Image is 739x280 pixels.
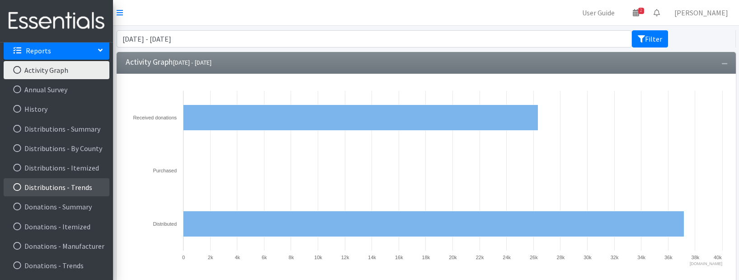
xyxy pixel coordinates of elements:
text: 10k [314,255,322,260]
a: Donations - Itemized [4,218,109,236]
text: 22k [476,255,484,260]
input: January 1, 2011 - December 31, 2011 [117,30,632,47]
text: 8k [289,255,294,260]
a: User Guide [575,4,622,22]
button: Filter [632,30,668,47]
text: 18k [422,255,430,260]
a: 2 [626,4,646,22]
p: Reports [26,46,51,55]
text: 36k [664,255,673,260]
h3: Activity Graph [126,57,212,67]
a: Distributions - Trends [4,178,109,196]
text: Distributed [153,221,177,227]
text: 2k [208,255,213,260]
text: 28k [557,255,565,260]
a: Reports [4,42,109,60]
img: HumanEssentials [4,6,109,36]
text: 20k [449,255,457,260]
a: Donations - Summary [4,198,109,216]
a: Distributions - Itemized [4,159,109,177]
a: Distributions - By County [4,139,109,157]
text: 12k [341,255,349,260]
text: 0 [182,255,185,260]
text: 26k [530,255,538,260]
text: 6k [262,255,267,260]
text: Purchased [153,168,177,173]
a: History [4,100,109,118]
text: Received donations [133,115,177,120]
a: Donations - Trends [4,256,109,275]
a: Distributions - Summary [4,120,109,138]
small: [DATE] - [DATE] [173,58,212,66]
text: 40k [714,255,722,260]
text: 4k [235,255,240,260]
text: 16k [395,255,403,260]
a: Donations - Manufacturer [4,237,109,255]
text: [DOMAIN_NAME] [690,261,722,266]
span: 2 [638,8,644,14]
text: 34k [637,255,645,260]
text: 38k [692,255,700,260]
text: 24k [503,255,511,260]
text: 32k [611,255,619,260]
text: 14k [368,255,376,260]
a: [PERSON_NAME] [667,4,735,22]
a: Activity Graph [4,61,109,79]
text: 30k [584,255,592,260]
a: Annual Survey [4,81,109,99]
